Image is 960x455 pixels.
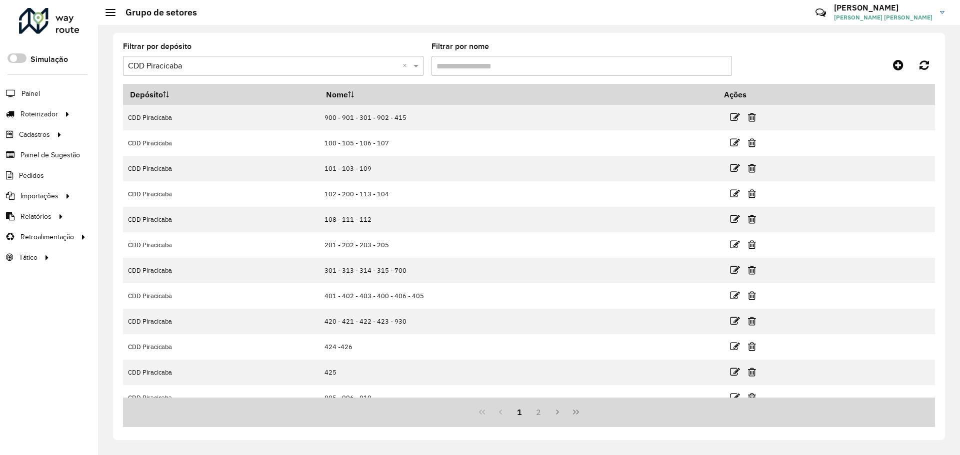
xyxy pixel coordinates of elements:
[20,191,58,201] span: Importações
[748,161,756,175] a: Excluir
[730,365,740,379] a: Editar
[319,130,717,156] td: 100 - 105 - 106 - 107
[123,385,319,411] td: CDD Piracicaba
[20,232,74,242] span: Retroalimentação
[730,314,740,328] a: Editar
[748,314,756,328] a: Excluir
[319,232,717,258] td: 201 - 202 - 203 - 205
[834,3,932,12] h3: [PERSON_NAME]
[123,40,191,52] label: Filtrar por depósito
[730,136,740,149] a: Editar
[20,109,58,119] span: Roteirizador
[730,161,740,175] a: Editar
[748,238,756,251] a: Excluir
[730,212,740,226] a: Editar
[319,283,717,309] td: 401 - 402 - 403 - 400 - 406 - 405
[123,360,319,385] td: CDD Piracicaba
[566,403,585,422] button: Last Page
[319,156,717,181] td: 101 - 103 - 109
[834,13,932,22] span: [PERSON_NAME] [PERSON_NAME]
[123,309,319,334] td: CDD Piracicaba
[730,187,740,200] a: Editar
[319,181,717,207] td: 102 - 200 - 113 - 104
[19,252,37,263] span: Tático
[810,2,831,23] a: Contato Rápido
[717,84,777,105] th: Ações
[319,258,717,283] td: 301 - 313 - 314 - 315 - 700
[319,385,717,411] td: 905 - 906 - 910
[748,289,756,302] a: Excluir
[730,238,740,251] a: Editar
[123,181,319,207] td: CDD Piracicaba
[431,40,489,52] label: Filtrar por nome
[21,88,40,99] span: Painel
[510,403,529,422] button: 1
[123,105,319,130] td: CDD Piracicaba
[748,340,756,353] a: Excluir
[319,360,717,385] td: 425
[20,150,80,160] span: Painel de Sugestão
[30,53,68,65] label: Simulação
[123,334,319,360] td: CDD Piracicaba
[123,232,319,258] td: CDD Piracicaba
[529,403,548,422] button: 2
[748,110,756,124] a: Excluir
[748,263,756,277] a: Excluir
[730,110,740,124] a: Editar
[730,263,740,277] a: Editar
[319,105,717,130] td: 900 - 901 - 301 - 902 - 415
[123,283,319,309] td: CDD Piracicaba
[748,365,756,379] a: Excluir
[20,211,51,222] span: Relatórios
[319,207,717,232] td: 108 - 111 - 112
[123,130,319,156] td: CDD Piracicaba
[123,156,319,181] td: CDD Piracicaba
[319,84,717,105] th: Nome
[748,391,756,404] a: Excluir
[123,84,319,105] th: Depósito
[319,334,717,360] td: 424 -426
[730,391,740,404] a: Editar
[123,258,319,283] td: CDD Piracicaba
[19,170,44,181] span: Pedidos
[730,289,740,302] a: Editar
[319,309,717,334] td: 420 - 421 - 422 - 423 - 930
[748,136,756,149] a: Excluir
[123,207,319,232] td: CDD Piracicaba
[748,187,756,200] a: Excluir
[748,212,756,226] a: Excluir
[19,129,50,140] span: Cadastros
[402,60,411,72] span: Clear all
[115,7,197,18] h2: Grupo de setores
[730,340,740,353] a: Editar
[548,403,567,422] button: Next Page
